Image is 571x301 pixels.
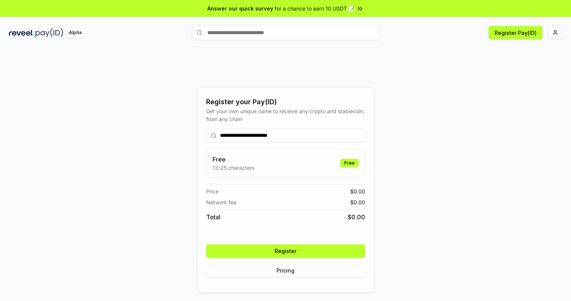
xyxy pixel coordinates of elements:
[206,264,365,277] button: Pricing
[340,159,359,167] div: Free
[275,4,355,12] span: for a chance to earn 10 USDT 📝
[206,107,365,123] div: Get your own unique name to receive any crypto and stablecoin, from any chain
[489,26,543,39] button: Register Pay(ID)
[206,213,220,222] span: Total
[207,4,273,12] span: Answer our quick survey
[9,28,34,37] img: reveel_dark
[213,164,254,172] p: 13-25 characters
[36,28,63,37] img: pay_id
[206,97,365,107] div: Register your Pay(ID)
[65,28,86,37] div: Alpha
[206,244,365,258] button: Register
[213,155,254,164] h3: Free
[348,213,365,222] span: $ 0.00
[206,198,236,206] span: Network fee
[206,187,219,195] span: Price
[350,187,365,195] span: $ 0.00
[350,198,365,206] span: $ 0.00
